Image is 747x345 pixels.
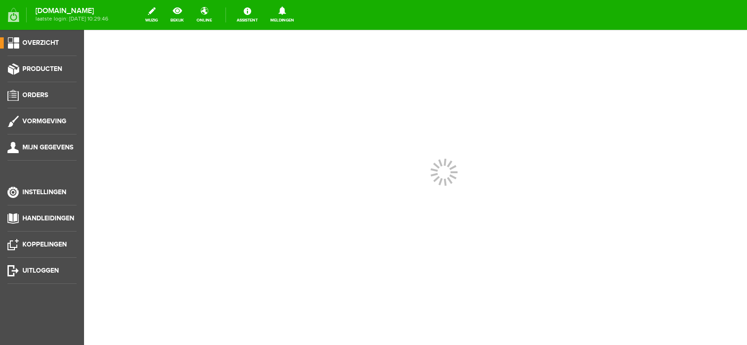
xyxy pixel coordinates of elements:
span: Koppelingen [22,240,67,248]
span: laatste login: [DATE] 10:29:46 [35,16,108,21]
span: Orders [22,91,48,99]
a: Meldingen [265,5,300,25]
strong: [DOMAIN_NAME] [35,8,108,14]
span: Handleidingen [22,214,74,222]
span: Vormgeving [22,117,66,125]
a: Assistent [231,5,263,25]
span: Overzicht [22,39,59,47]
span: Uitloggen [22,267,59,275]
a: online [191,5,218,25]
a: bekijk [165,5,190,25]
span: Instellingen [22,188,66,196]
span: Mijn gegevens [22,143,73,151]
a: wijzig [140,5,163,25]
span: Producten [22,65,62,73]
